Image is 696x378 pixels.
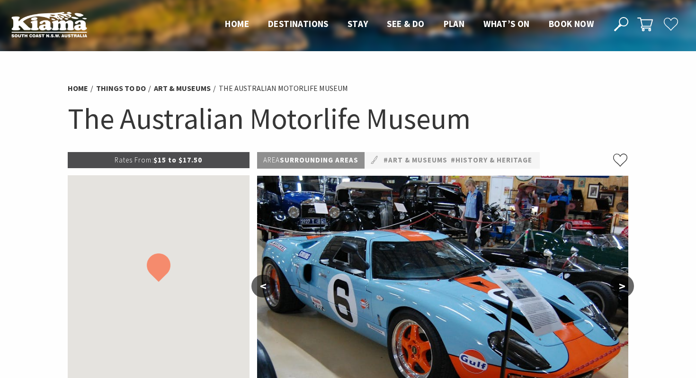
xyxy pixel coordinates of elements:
a: #History & Heritage [451,154,532,166]
a: #Art & Museums [384,154,447,166]
a: Art & Museums [154,83,211,93]
img: Kiama Logo [11,11,87,37]
span: Book now [549,18,594,29]
span: Stay [348,18,368,29]
span: Plan [444,18,465,29]
li: The Australian Motorlife Museum [219,82,348,95]
button: < [251,275,275,297]
span: Area [263,155,280,164]
span: Destinations [268,18,329,29]
span: Rates From: [115,155,153,164]
button: > [610,275,634,297]
a: Things To Do [96,83,146,93]
a: Home [68,83,88,93]
span: Home [225,18,249,29]
p: Surrounding Areas [257,152,365,169]
span: See & Do [387,18,424,29]
h1: The Australian Motorlife Museum [68,99,628,138]
p: $15 to $17.50 [68,152,250,168]
span: What’s On [483,18,530,29]
nav: Main Menu [215,17,603,32]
